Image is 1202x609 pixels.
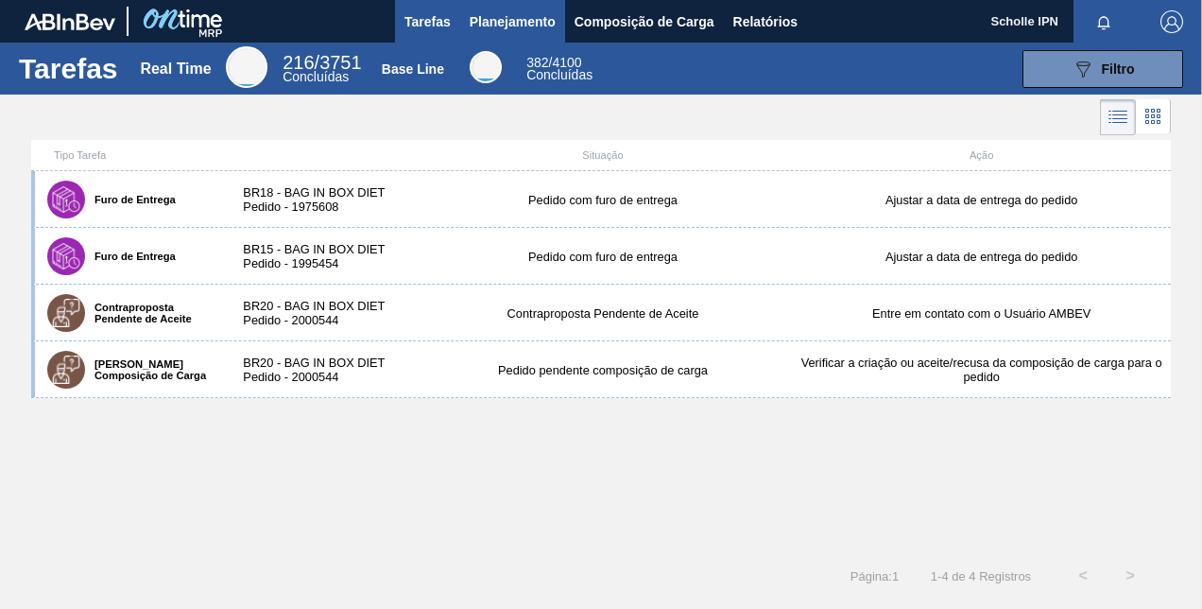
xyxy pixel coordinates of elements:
div: Ajustar a data de entrega do pedido [792,193,1171,207]
button: Filtro [1022,50,1183,88]
span: 382 [526,55,548,70]
div: Visão em Lista [1100,99,1136,135]
div: Visão em Cards [1136,99,1171,135]
div: BR20 - BAG IN BOX DIET Pedido - 2000544 [224,299,413,327]
span: Tarefas [404,10,451,33]
span: Página : 1 [850,569,899,583]
label: [PERSON_NAME] Composição de Carga [85,358,212,381]
div: Pedido com furo de entrega [414,193,793,207]
div: Ação [792,149,1171,161]
span: / 3751 [283,52,361,73]
div: Real Time [226,46,267,88]
div: Base Line [470,51,502,83]
div: Tipo Tarefa [35,149,224,161]
div: Pedido com furo de entrega [414,250,793,264]
div: Ajustar a data de entrega do pedido [792,250,1171,264]
span: Filtro [1102,61,1135,77]
div: Real Time [283,55,361,83]
div: Entre em contato com o Usuário AMBEV [792,306,1171,321]
span: Planejamento [470,10,556,33]
span: / 4100 [526,55,581,70]
span: Relatórios [733,10,798,33]
div: Base Line [526,57,592,81]
div: BR18 - BAG IN BOX DIET Pedido - 1975608 [224,185,413,214]
h1: Tarefas [19,58,118,79]
label: Furo de Entrega [85,194,176,205]
span: 216 [283,52,314,73]
span: Concluídas [526,67,592,82]
label: Furo de Entrega [85,251,176,262]
span: Composição de Carga [575,10,714,33]
div: BR15 - BAG IN BOX DIET Pedido - 1995454 [224,242,413,270]
img: TNhmsLtSVTkK8tSr43FrP2fwEKptu5GPRR3wAAAABJRU5ErkJggg== [25,13,115,30]
button: Notificações [1073,9,1134,35]
div: BR20 - BAG IN BOX DIET Pedido - 2000544 [224,356,413,384]
label: Contraproposta Pendente de Aceite [85,302,212,324]
div: Pedido pendente composição de carga [414,363,793,377]
div: Contraproposta Pendente de Aceite [414,306,793,321]
div: Base Line [382,61,444,77]
div: Verificar a criação ou aceite/recusa da composição de carga para o pedido [792,356,1171,384]
div: Real Time [140,61,211,78]
button: > [1107,552,1154,600]
button: < [1059,552,1107,600]
div: Situação [414,149,793,161]
span: 1 - 4 de 4 Registros [927,569,1031,583]
img: Logout [1160,10,1183,33]
span: Concluídas [283,69,349,84]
